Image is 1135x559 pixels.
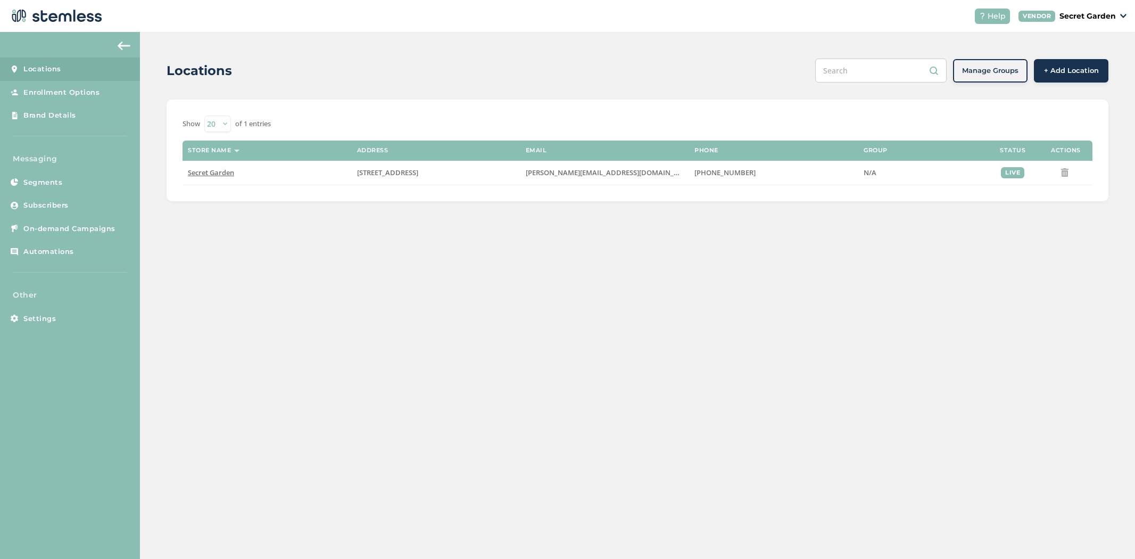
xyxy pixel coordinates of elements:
[357,168,418,177] span: [STREET_ADDRESS]
[188,168,234,177] span: Secret Garden
[988,11,1006,22] span: Help
[979,13,985,19] img: icon-help-white-03924b79.svg
[23,177,62,188] span: Segments
[234,150,239,152] img: icon-sort-1e1d7615.svg
[167,61,232,80] h2: Locations
[1082,508,1135,559] iframe: Chat Widget
[526,168,684,177] label: James@secretgardenak.com
[1000,147,1025,154] label: Status
[1018,11,1055,22] div: VENDOR
[23,87,100,98] span: Enrollment Options
[23,200,69,211] span: Subscribers
[23,314,56,324] span: Settings
[23,110,76,121] span: Brand Details
[694,168,853,177] label: (907) 952-7070
[962,65,1018,76] span: Manage Groups
[118,42,130,50] img: icon-arrow-back-accent-c549486e.svg
[357,147,388,154] label: Address
[23,224,115,234] span: On-demand Campaigns
[183,119,200,129] label: Show
[235,119,271,129] label: of 1 entries
[864,168,981,177] label: N/A
[1034,59,1108,83] button: + Add Location
[1039,141,1092,161] th: Actions
[694,147,718,154] label: Phone
[1120,14,1126,18] img: icon_down-arrow-small-66adaf34.svg
[694,168,756,177] span: [PHONE_NUMBER]
[815,59,947,83] input: Search
[9,5,102,27] img: logo-dark-0685b13c.svg
[23,246,74,257] span: Automations
[526,168,696,177] span: [PERSON_NAME][EMAIL_ADDRESS][DOMAIN_NAME]
[1001,167,1024,178] div: live
[1044,65,1099,76] span: + Add Location
[188,168,346,177] label: Secret Garden
[23,64,61,75] span: Locations
[1059,11,1116,22] p: Secret Garden
[357,168,515,177] label: 726 East 15th Avenue
[864,147,888,154] label: Group
[526,147,547,154] label: Email
[188,147,231,154] label: Store name
[953,59,1028,83] button: Manage Groups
